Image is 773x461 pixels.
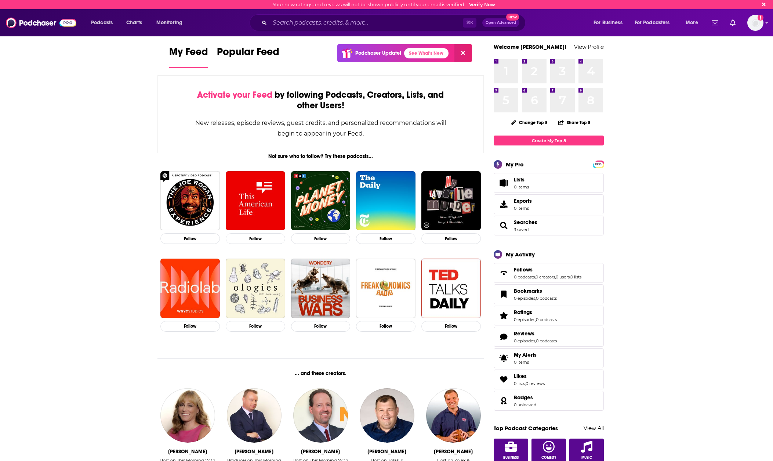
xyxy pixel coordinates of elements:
a: Likes [496,374,511,385]
a: Show notifications dropdown [709,17,721,29]
span: Lists [514,176,529,183]
span: Follows [514,266,533,273]
div: by following Podcasts, Creators, Lists, and other Users! [195,90,447,111]
a: 0 podcasts [536,317,557,322]
a: 0 unlocked [514,402,536,407]
span: Monitoring [156,18,182,28]
input: Search podcasts, credits, & more... [270,17,463,29]
span: Open Advanced [486,21,516,25]
button: Follow [291,233,351,244]
a: Lists [494,173,604,193]
a: Follows [496,268,511,278]
a: Gordon Deal [293,388,348,443]
span: Logged in as vcomella [747,15,763,31]
img: Scott Zolak [426,388,480,443]
span: Searches [494,216,604,235]
a: Welcome [PERSON_NAME]! [494,43,566,50]
a: 0 reviews [526,381,545,386]
a: Ratings [496,310,511,321]
button: Follow [421,233,481,244]
img: The Daily [356,171,415,231]
span: ⌘ K [463,18,476,28]
a: My Feed [169,46,208,68]
button: Follow [160,321,220,332]
button: Follow [356,321,415,332]
button: Follow [356,233,415,244]
svg: Email not verified [758,15,763,21]
button: open menu [630,17,681,29]
a: Searches [514,219,537,226]
a: Mike Gavin [227,388,281,443]
p: Podchaser Update! [355,50,401,56]
span: My Alerts [514,352,537,358]
span: , [535,338,536,343]
a: Show notifications dropdown [727,17,738,29]
span: Exports [514,198,532,204]
span: Charts [126,18,142,28]
img: The Joe Rogan Experience [160,171,220,231]
a: Charts [121,17,146,29]
span: More [686,18,698,28]
img: Radiolab [160,259,220,318]
a: Ratings [514,309,557,316]
div: My Pro [506,161,524,168]
div: New releases, episode reviews, guest credits, and personalized recommendations will begin to appe... [195,118,447,139]
span: Ratings [494,306,604,325]
span: Business [503,455,519,460]
img: Marc Bertrand [360,388,414,443]
img: Business Wars [291,259,351,318]
span: New [506,14,519,21]
a: Jennifer Kushinka [160,388,215,443]
a: Badges [496,396,511,406]
a: PRO [594,161,603,167]
a: 0 lists [514,381,525,386]
img: This American Life [226,171,285,231]
span: Likes [494,370,604,389]
button: Change Top 8 [507,118,552,127]
span: Popular Feed [217,46,279,62]
span: Exports [496,199,511,209]
span: Lists [514,176,525,183]
div: Search podcasts, credits, & more... [257,14,533,31]
button: open menu [588,17,632,29]
a: See What's New [404,48,449,58]
a: 0 creators [536,274,555,280]
a: Podchaser - Follow, Share and Rate Podcasts [6,16,76,30]
a: Freakonomics Radio [356,259,415,318]
a: 0 lists [570,274,581,280]
div: Not sure who to follow? Try these podcasts... [157,153,484,159]
a: Badges [514,394,536,401]
div: Your new ratings and reviews will not be shown publicly until your email is verified. [273,2,495,7]
a: Searches [496,220,511,231]
div: ... and these creators. [157,370,484,377]
button: Follow [226,321,285,332]
a: Bookmarks [514,288,557,294]
a: View All [584,425,604,432]
a: 0 podcasts [536,338,557,343]
span: Podcasts [91,18,113,28]
span: Follows [494,263,604,283]
span: , [555,274,556,280]
a: Create My Top 8 [494,136,604,145]
button: open menu [681,17,707,29]
span: Badges [514,394,533,401]
span: My Feed [169,46,208,62]
a: Reviews [496,332,511,342]
span: , [535,317,536,322]
button: Follow [291,321,351,332]
span: For Business [594,18,623,28]
span: Music [581,455,592,460]
a: Top Podcast Categories [494,425,558,432]
a: 0 podcasts [536,296,557,301]
div: My Activity [506,251,535,258]
div: Scott Zolak [434,449,473,455]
